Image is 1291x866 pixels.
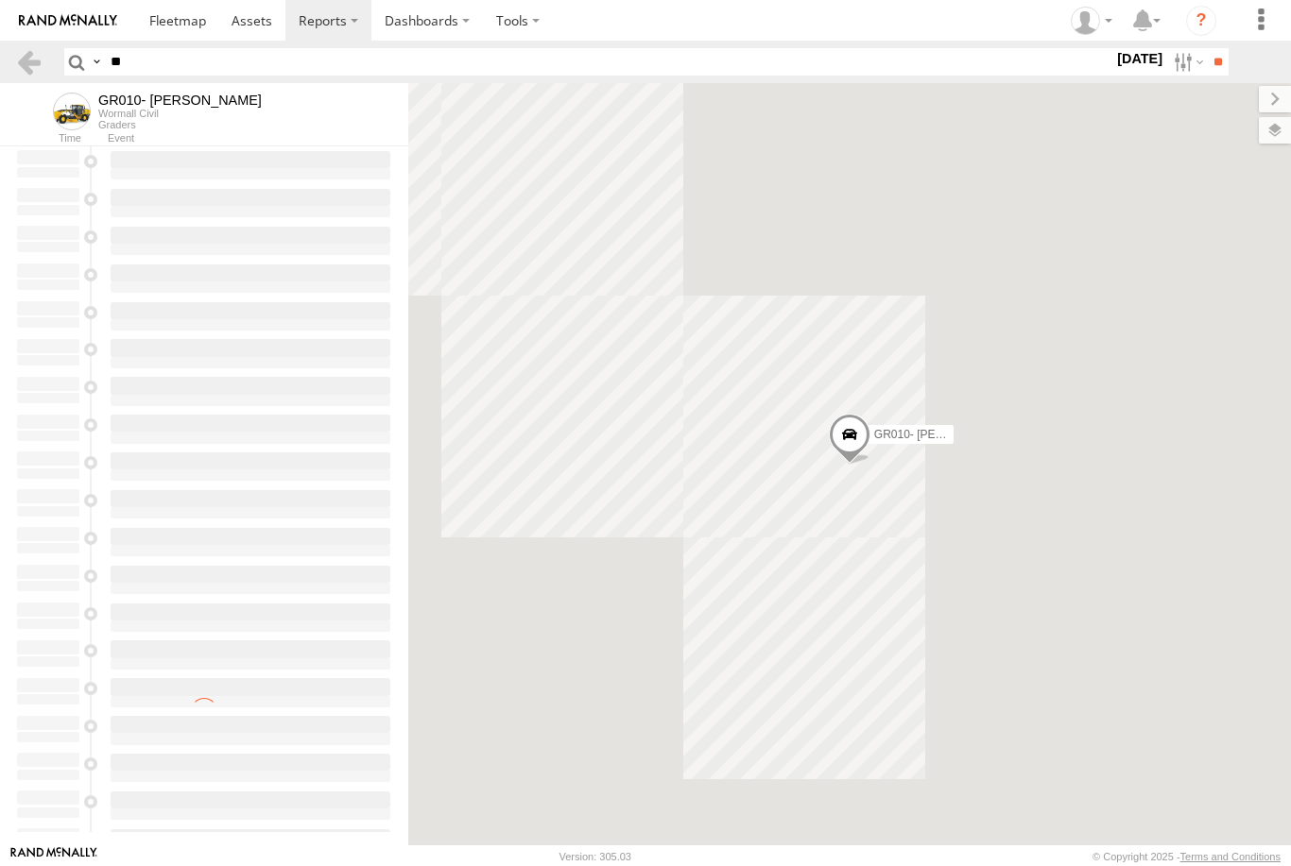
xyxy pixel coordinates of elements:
div: Wormall Civil [98,108,262,119]
div: Event [108,134,408,144]
label: [DATE] [1113,48,1166,69]
label: Search Query [89,48,104,76]
div: Version: 305.03 [559,851,631,862]
img: rand-logo.svg [19,14,117,27]
div: GR010- Dan Avis - View Asset History [98,93,262,108]
div: Graders [98,119,262,130]
div: Time [15,134,81,144]
span: GR010- [PERSON_NAME] [874,427,1010,440]
a: Visit our Website [10,847,97,866]
div: © Copyright 2025 - [1093,851,1281,862]
i: ? [1186,6,1216,36]
a: Terms and Conditions [1180,851,1281,862]
a: Back to previous Page [15,48,43,76]
div: Brett Perry [1064,7,1119,35]
label: Search Filter Options [1166,48,1207,76]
